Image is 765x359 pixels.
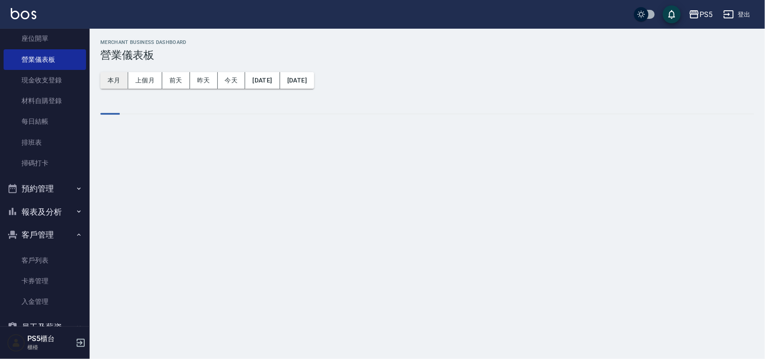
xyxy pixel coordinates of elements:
[4,91,86,111] a: 材料自購登錄
[720,6,754,23] button: 登出
[4,49,86,70] a: 營業儀表板
[162,72,190,89] button: 前天
[4,111,86,132] a: 每日結帳
[280,72,314,89] button: [DATE]
[27,343,73,351] p: 櫃檯
[190,72,218,89] button: 昨天
[4,132,86,153] a: 排班表
[245,72,280,89] button: [DATE]
[663,5,681,23] button: save
[11,8,36,19] img: Logo
[4,250,86,271] a: 客戶列表
[685,5,716,24] button: PS5
[128,72,162,89] button: 上個月
[4,28,86,49] a: 座位開單
[4,316,86,339] button: 員工及薪資
[700,9,713,20] div: PS5
[100,39,754,45] h2: MERCHANT BUSINESS DASHBOARD
[218,72,246,89] button: 今天
[4,153,86,173] a: 掃碼打卡
[4,70,86,91] a: 現金收支登錄
[7,334,25,352] img: Person
[4,200,86,224] button: 報表及分析
[100,49,754,61] h3: 營業儀表板
[4,223,86,247] button: 客戶管理
[4,291,86,312] a: 入金管理
[4,271,86,291] a: 卡券管理
[4,177,86,200] button: 預約管理
[100,72,128,89] button: 本月
[27,334,73,343] h5: PS5櫃台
